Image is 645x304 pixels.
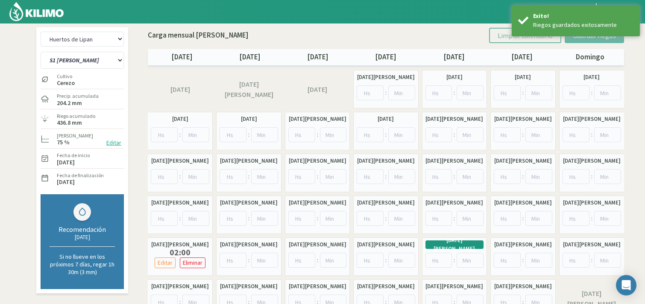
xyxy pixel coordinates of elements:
[57,73,75,80] label: Cultivo
[151,282,209,291] label: [DATE][PERSON_NAME]
[454,256,455,265] span: :
[357,73,415,82] label: [DATE][PERSON_NAME]
[220,157,278,165] label: [DATE][PERSON_NAME]
[388,85,415,100] input: Min
[522,256,524,265] span: :
[494,211,521,226] input: Hs
[357,85,384,100] input: Hs
[179,214,181,223] span: :
[494,282,552,291] label: [DATE][PERSON_NAME]
[494,253,521,268] input: Hs
[182,127,209,142] input: Min
[9,1,64,22] img: Kilimo
[357,127,384,142] input: Hs
[594,85,621,100] input: Min
[220,282,278,291] label: [DATE][PERSON_NAME]
[488,52,556,63] p: [DATE]
[179,172,181,181] span: :
[50,253,115,276] p: Si no llueve en los próximos 7 días, regar 1h 30m (3 mm)
[388,211,415,226] input: Min
[251,169,278,184] input: Min
[57,112,95,120] label: Riego acumulado
[251,253,278,268] input: Min
[251,127,278,142] input: Min
[172,115,188,123] label: [DATE]
[248,130,249,139] span: :
[388,169,415,184] input: Min
[457,127,484,142] input: Min
[498,31,553,40] span: Limpiar calendario
[220,127,246,142] input: Hs
[151,157,209,165] label: [DATE][PERSON_NAME]
[594,253,621,268] input: Min
[425,157,483,165] label: [DATE][PERSON_NAME]
[583,73,600,82] label: [DATE]
[57,160,75,165] label: [DATE]
[317,256,318,265] span: :
[446,73,463,82] label: [DATE]
[430,236,479,253] label: [DATE][PERSON_NAME]
[57,172,104,179] label: Fecha de finalización
[425,211,452,226] input: Hs
[522,172,524,181] span: :
[251,211,278,226] input: Min
[556,52,624,63] p: domingo
[357,253,384,268] input: Hs
[148,52,216,63] p: [DATE]
[248,256,249,265] span: :
[180,257,205,268] button: Eliminar
[594,127,621,142] input: Min
[385,172,387,181] span: :
[248,214,249,223] span: :
[591,130,592,139] span: :
[425,169,452,184] input: Hs
[594,169,621,184] input: Min
[494,85,521,100] input: Hs
[457,169,484,184] input: Min
[525,127,552,142] input: Min
[57,120,82,126] label: 436.8 mm
[494,157,552,165] label: [DATE][PERSON_NAME]
[494,127,521,142] input: Hs
[522,130,524,139] span: :
[425,115,483,123] label: [DATE][PERSON_NAME]
[320,211,347,226] input: Min
[220,211,246,226] input: Hs
[563,115,621,123] label: [DATE][PERSON_NAME]
[57,100,82,106] label: 204.2 mm
[385,130,387,139] span: :
[357,199,415,207] label: [DATE][PERSON_NAME]
[494,240,552,249] label: [DATE][PERSON_NAME]
[317,214,318,223] span: :
[357,211,384,226] input: Hs
[320,169,347,184] input: Min
[317,130,318,139] span: :
[457,211,484,226] input: Min
[425,253,452,268] input: Hs
[594,211,621,226] input: Min
[289,282,346,291] label: [DATE][PERSON_NAME]
[216,52,284,63] p: [DATE]
[591,214,592,223] span: :
[525,253,552,268] input: Min
[317,172,318,181] span: :
[288,127,315,142] input: Hs
[220,169,246,184] input: Hs
[454,214,455,223] span: :
[151,211,178,226] input: Hs
[563,85,589,100] input: Hs
[284,52,352,63] p: [DATE]
[591,256,592,265] span: :
[289,115,346,123] label: [DATE][PERSON_NAME]
[533,12,633,20] div: Exito!
[148,30,249,41] p: Carga mensual [PERSON_NAME]
[57,92,99,100] label: Precip. acumulada
[525,211,552,226] input: Min
[533,20,633,29] div: Riegos guardados exitosamente
[425,127,452,142] input: Hs
[308,84,327,94] label: [DATE]
[591,172,592,181] span: :
[563,253,589,268] input: Hs
[420,52,488,63] p: [DATE]
[425,199,483,207] label: [DATE][PERSON_NAME]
